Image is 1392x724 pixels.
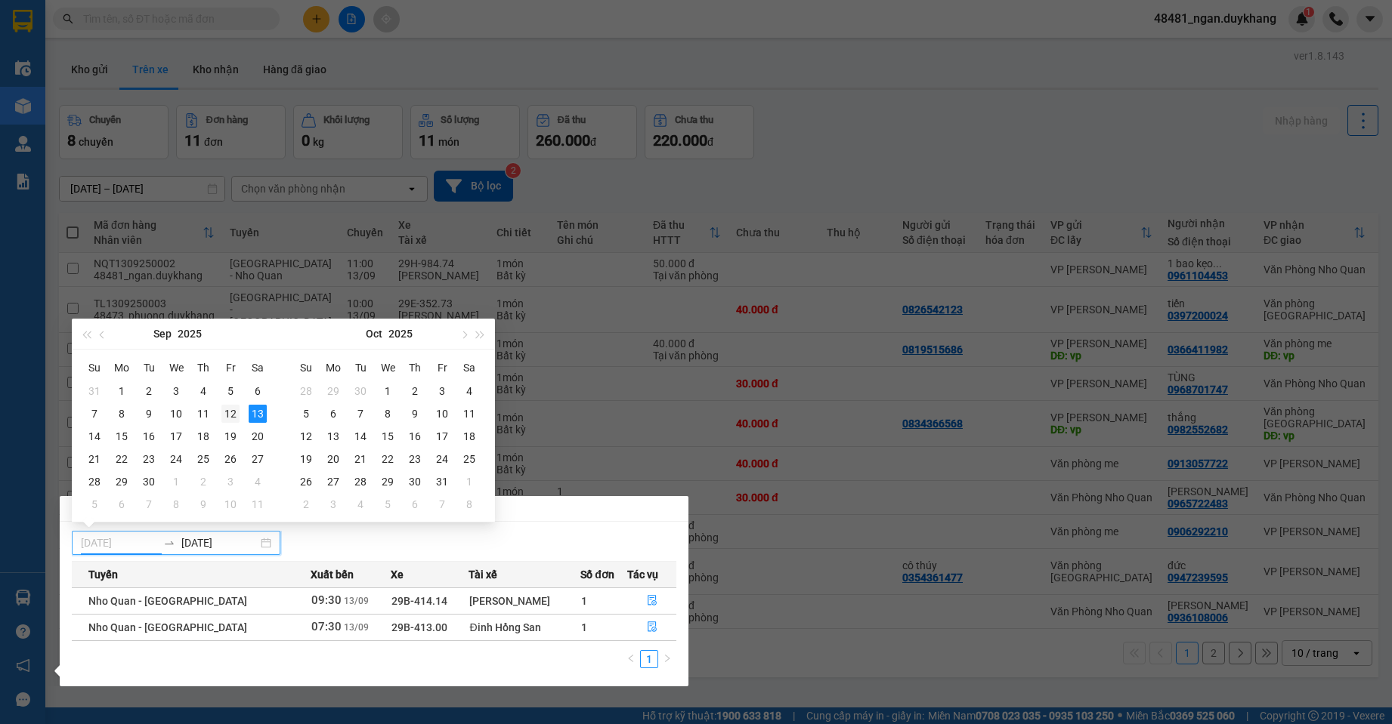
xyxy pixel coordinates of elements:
[190,425,217,448] td: 2025-09-18
[456,470,483,493] td: 2025-11-01
[135,356,162,380] th: Tu
[217,380,244,402] td: 2025-09-05
[311,593,342,607] span: 09:30
[469,566,497,583] span: Tài xế
[167,473,185,491] div: 1
[401,356,428,380] th: Th
[135,470,162,493] td: 2025-09-30
[165,109,262,143] h1: NQT1309250002
[433,382,451,400] div: 3
[194,382,212,400] div: 4
[379,473,397,491] div: 29
[460,427,478,445] div: 18
[81,470,108,493] td: 2025-09-28
[249,427,267,445] div: 20
[379,450,397,468] div: 22
[374,448,401,470] td: 2025-10-22
[460,405,478,423] div: 11
[135,493,162,516] td: 2025-10-07
[581,621,587,633] span: 1
[627,566,658,583] span: Tác vụ
[244,380,271,402] td: 2025-09-06
[108,470,135,493] td: 2025-09-29
[311,620,342,633] span: 07:30
[460,450,478,468] div: 25
[81,356,108,380] th: Su
[81,402,108,425] td: 2025-09-07
[428,425,456,448] td: 2025-10-17
[388,319,413,349] button: 2025
[351,473,370,491] div: 28
[324,473,342,491] div: 27
[292,448,320,470] td: 2025-10-19
[140,495,158,513] div: 7
[140,382,158,400] div: 2
[194,473,212,491] div: 2
[217,356,244,380] th: Fr
[366,319,382,349] button: Oct
[406,405,424,423] div: 9
[113,495,131,513] div: 6
[135,402,162,425] td: 2025-09-09
[580,566,614,583] span: Số đơn
[85,382,104,400] div: 31
[469,593,580,609] div: [PERSON_NAME]
[81,535,157,551] input: Từ ngày
[249,450,267,468] div: 27
[108,380,135,402] td: 2025-09-01
[297,427,315,445] div: 12
[140,473,158,491] div: 30
[401,425,428,448] td: 2025-10-16
[162,425,190,448] td: 2025-09-17
[162,493,190,516] td: 2025-10-08
[347,493,374,516] td: 2025-11-04
[379,382,397,400] div: 1
[221,450,240,468] div: 26
[374,380,401,402] td: 2025-10-01
[88,595,247,607] span: Nho Quan - [GEOGRAPHIC_DATA]
[401,402,428,425] td: 2025-10-09
[140,450,158,468] div: 23
[379,495,397,513] div: 5
[374,470,401,493] td: 2025-10-29
[320,402,347,425] td: 2025-10-06
[647,621,657,633] span: file-done
[292,493,320,516] td: 2025-11-02
[190,493,217,516] td: 2025-10-09
[167,450,185,468] div: 24
[351,450,370,468] div: 21
[249,473,267,491] div: 4
[469,619,580,636] div: Đinh Hồng San
[84,37,343,56] li: Số 2 [PERSON_NAME], [GEOGRAPHIC_DATA]
[433,473,451,491] div: 31
[108,493,135,516] td: 2025-10-06
[108,356,135,380] th: Mo
[406,495,424,513] div: 6
[85,495,104,513] div: 5
[217,448,244,470] td: 2025-09-26
[428,356,456,380] th: Fr
[641,651,657,667] a: 1
[406,427,424,445] div: 16
[217,402,244,425] td: 2025-09-12
[628,615,676,639] button: file-done
[406,473,424,491] div: 30
[324,427,342,445] div: 13
[113,405,131,423] div: 8
[162,448,190,470] td: 2025-09-24
[249,405,267,423] div: 13
[221,382,240,400] div: 5
[194,495,212,513] div: 9
[249,382,267,400] div: 6
[178,319,202,349] button: 2025
[108,448,135,470] td: 2025-09-22
[244,448,271,470] td: 2025-09-27
[581,595,587,607] span: 1
[190,402,217,425] td: 2025-09-11
[428,448,456,470] td: 2025-10-24
[163,537,175,549] span: swap-right
[428,380,456,402] td: 2025-10-03
[401,470,428,493] td: 2025-10-30
[324,450,342,468] div: 20
[433,427,451,445] div: 17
